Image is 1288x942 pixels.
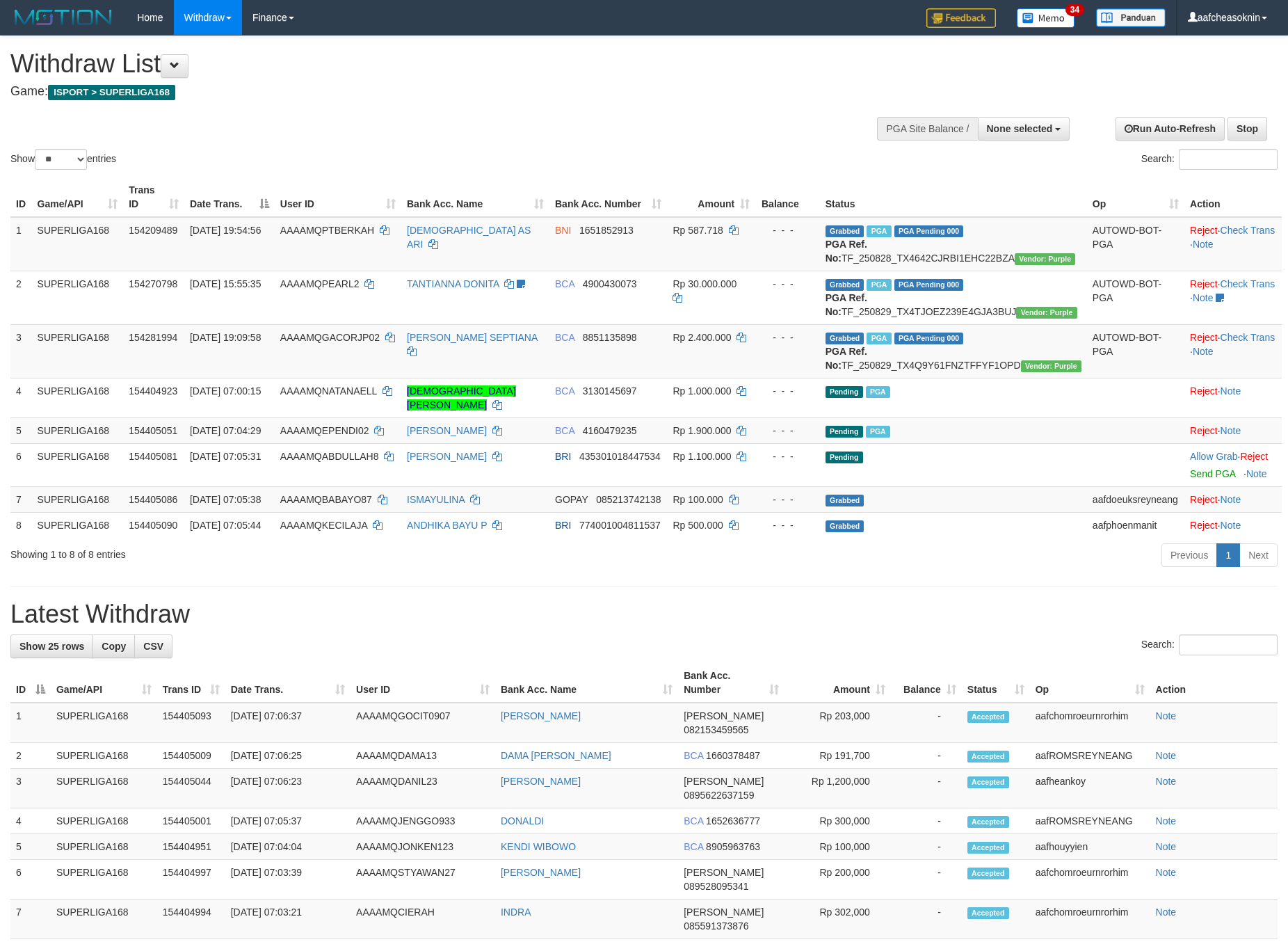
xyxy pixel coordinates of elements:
span: Rp 1.000.000 [673,385,731,397]
th: Bank Acc. Number: activate to sort column ascending [549,177,667,217]
a: Previous [1161,543,1217,567]
th: User ID: activate to sort column ascending [275,177,401,217]
a: Note [1156,776,1177,787]
span: Copy 085591373876 to clipboard [684,920,748,932]
a: Reject [1190,494,1218,505]
span: BRI [555,520,571,531]
td: 1 [10,217,32,271]
a: ISMAYULINA [407,494,465,505]
span: BCA [684,841,703,852]
span: Copy 8905963763 to clipboard [706,841,760,852]
a: Note [1156,750,1177,761]
td: - [891,834,962,860]
span: Copy 4160479235 to clipboard [583,425,637,436]
span: [DATE] 07:05:38 [190,494,261,505]
td: - [891,900,962,939]
td: · · [1184,324,1282,378]
td: SUPERLIGA168 [32,217,124,271]
span: 154405051 [129,425,177,436]
th: Action [1150,663,1278,703]
a: Reject [1190,425,1218,436]
td: AAAAMQDANIL23 [351,769,495,808]
td: SUPERLIGA168 [51,834,157,860]
td: SUPERLIGA168 [32,324,124,378]
a: DAMA [PERSON_NAME] [501,750,611,761]
span: BCA [684,750,703,761]
span: [PERSON_NAME] [684,907,764,918]
td: Rp 300,000 [784,808,891,834]
td: 5 [10,834,51,860]
span: [DATE] 07:05:44 [190,520,261,531]
td: 8 [10,512,32,538]
a: TANTIANNA DONITA [407,278,499,289]
span: 154209489 [129,225,177,236]
span: [DATE] 07:05:31 [190,451,261,462]
img: MOTION_logo.png [10,7,116,28]
img: Button%20Memo.svg [1017,8,1075,28]
span: CSV [143,641,163,652]
th: Balance: activate to sort column ascending [891,663,962,703]
span: BCA [555,425,574,436]
th: ID [10,177,32,217]
th: Status: activate to sort column ascending [962,663,1030,703]
td: 154404951 [157,834,225,860]
span: [DATE] 07:04:29 [190,425,261,436]
span: Copy [102,641,126,652]
a: Reject [1190,520,1218,531]
span: Grabbed [826,495,864,506]
span: AAAAMQABDULLAH8 [280,451,379,462]
th: Amount: activate to sort column ascending [784,663,891,703]
td: 3 [10,324,32,378]
td: 2 [10,743,51,769]
span: [DATE] 15:55:35 [190,278,261,289]
td: SUPERLIGA168 [32,443,124,486]
th: Game/API: activate to sort column ascending [32,177,124,217]
a: INDRA [501,907,531,918]
a: Note [1156,815,1177,827]
td: SUPERLIGA168 [32,512,124,538]
td: Rp 1,200,000 [784,769,891,808]
span: ISPORT > SUPERLIGA168 [48,85,175,100]
a: [DEMOGRAPHIC_DATA][PERSON_NAME] [407,385,516,410]
a: Copy [92,634,135,658]
a: Check Trans [1221,332,1275,343]
span: Copy 435301018447534 to clipboard [579,451,661,462]
td: AAAAMQSTYAWAN27 [351,860,495,900]
td: [DATE] 07:03:39 [225,860,351,900]
td: SUPERLIGA168 [51,743,157,769]
td: 154405009 [157,743,225,769]
a: Note [1156,867,1177,878]
span: Grabbed [826,520,864,532]
span: Vendor URL: https://trx4.1velocity.biz [1015,253,1075,265]
a: Stop [1227,117,1267,141]
span: Copy 1652636777 to clipboard [706,815,760,827]
td: SUPERLIGA168 [51,860,157,900]
button: None selected [978,117,1070,141]
td: TF_250829_TX4TJOEZ239E4GJA3BUJ [820,271,1087,324]
span: 34 [1065,3,1084,16]
span: AAAAMQPEARL2 [280,278,360,289]
b: PGA Ref. No: [826,346,867,371]
a: Run Auto-Refresh [1116,117,1225,141]
a: Note [1156,710,1177,721]
td: SUPERLIGA168 [32,417,124,443]
td: SUPERLIGA168 [51,769,157,808]
span: Copy 3130145697 to clipboard [583,385,637,397]
span: 154404923 [129,385,177,397]
div: - - - [761,424,814,438]
a: Note [1193,239,1214,250]
b: PGA Ref. No: [826,292,867,317]
td: 2 [10,271,32,324]
span: Rp 2.400.000 [673,332,731,343]
th: Date Trans.: activate to sort column descending [184,177,275,217]
span: BRI [555,451,571,462]
input: Search: [1179,634,1278,655]
span: Grabbed [826,225,864,237]
label: Show entries [10,149,116,170]
a: [PERSON_NAME] [407,451,487,462]
td: AUTOWD-BOT-PGA [1087,217,1184,271]
a: [PERSON_NAME] [501,776,581,787]
a: [PERSON_NAME] [407,425,487,436]
a: [DEMOGRAPHIC_DATA] AS ARI [407,225,531,250]
td: [DATE] 07:05:37 [225,808,351,834]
